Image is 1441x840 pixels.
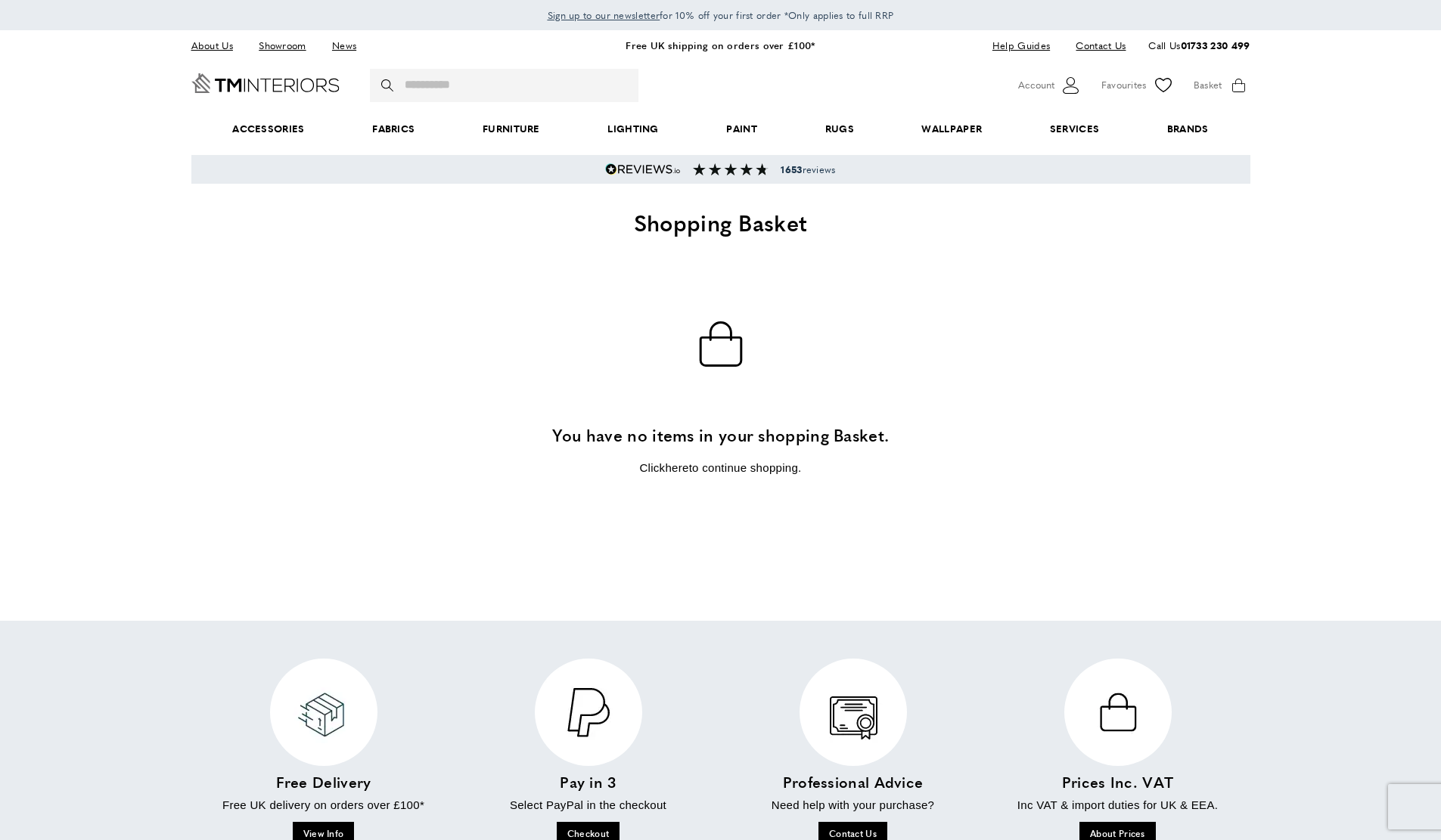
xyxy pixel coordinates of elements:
[247,36,317,56] a: Showroom
[665,461,688,474] a: here
[418,423,1023,447] h3: You have no items in your shopping Basket.
[1181,38,1250,52] a: 01733 230 499
[693,163,769,175] img: Reviews section
[418,459,1023,477] p: Click to continue shopping.
[321,36,368,56] a: News
[460,771,717,792] h4: Pay in 3
[449,106,573,152] a: Furniture
[1018,74,1082,97] button: Customer Account
[634,206,808,238] span: Shopping Basket
[574,106,693,152] a: Lighting
[981,36,1061,56] a: Help Guides
[781,163,802,176] strong: 1653
[626,38,815,52] a: Free UK shipping on orders over £100*
[1018,77,1054,93] span: Account
[781,163,835,175] span: reviews
[989,771,1247,792] h4: Prices Inc. VAT
[1016,106,1133,152] a: Services
[605,163,681,175] img: Reviews.io 5 stars
[1101,77,1147,93] span: Favourites
[1064,36,1126,56] a: Contact Us
[548,8,660,23] a: Sign up to our newsletter
[1133,106,1242,152] a: Brands
[195,796,452,814] p: Free UK delivery on orders over £100*
[303,827,344,840] span: View Info
[888,106,1016,152] a: Wallpaper
[725,771,982,792] h4: Professional Advice
[338,106,449,152] a: Fabrics
[1090,827,1145,840] span: About Prices
[191,73,340,93] a: Go to Home page
[1148,38,1250,54] p: Call Us
[791,106,888,152] a: Rugs
[725,796,982,814] p: Need help with your purchase?
[829,827,877,840] span: Contact Us
[548,8,894,22] span: for 10% off your first order *Only applies to full RRP
[567,827,609,840] span: Checkout
[693,106,791,152] a: Paint
[460,796,717,814] p: Select PayPal in the checkout
[1101,74,1175,97] a: Favourites
[198,106,338,152] span: Accessories
[381,69,396,102] button: Search
[989,796,1247,814] p: Inc VAT & import duties for UK & EEA.
[191,36,244,56] a: About Us
[548,8,660,22] span: Sign up to our newsletter
[195,771,452,792] h4: Free Delivery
